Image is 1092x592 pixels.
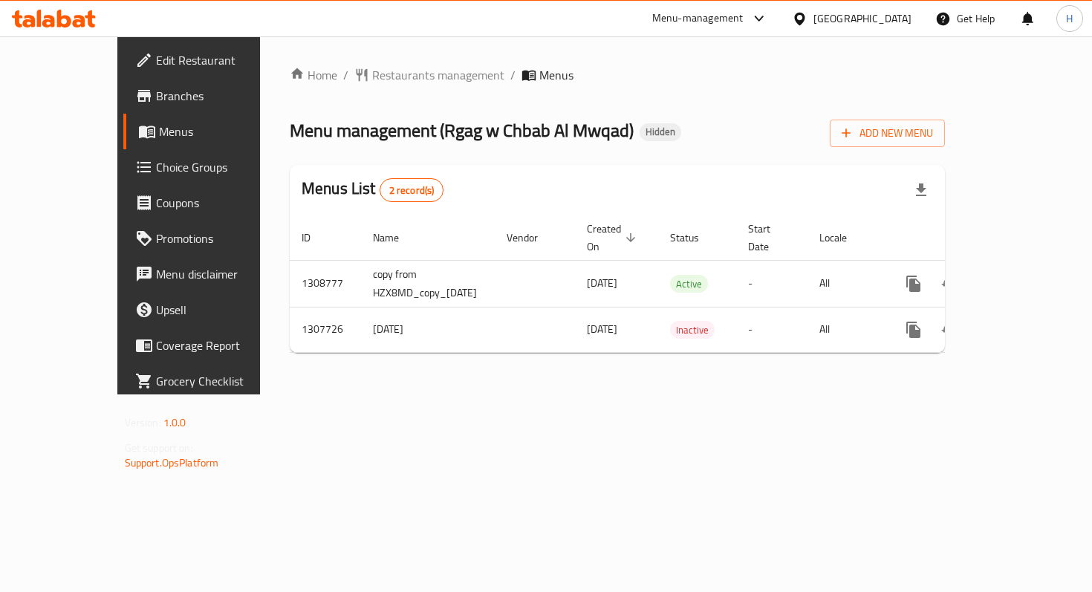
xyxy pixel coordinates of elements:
li: / [343,66,348,84]
div: Total records count [380,178,444,202]
button: more [896,312,932,348]
a: Menu disclaimer [123,256,299,292]
span: Coverage Report [156,336,287,354]
div: [GEOGRAPHIC_DATA] [813,10,911,27]
span: Edit Restaurant [156,51,287,69]
span: Add New Menu [842,124,933,143]
span: 2 record(s) [380,183,443,198]
a: Grocery Checklist [123,363,299,399]
span: Restaurants management [372,66,504,84]
nav: breadcrumb [290,66,945,84]
span: Choice Groups [156,158,287,176]
div: Menu-management [652,10,744,27]
span: H [1066,10,1073,27]
td: All [807,260,884,307]
span: Get support on: [125,438,193,458]
span: [DATE] [587,319,617,339]
a: Promotions [123,221,299,256]
span: Status [670,229,718,247]
button: Change Status [932,312,967,348]
td: All [807,307,884,352]
span: ID [302,229,330,247]
span: Upsell [156,301,287,319]
td: 1308777 [290,260,361,307]
a: Menus [123,114,299,149]
a: Support.OpsPlatform [125,453,219,472]
span: Active [670,276,708,293]
span: Vendor [507,229,557,247]
td: - [736,260,807,307]
td: copy from HZX8MD_copy_[DATE] [361,260,495,307]
button: Add New Menu [830,120,945,147]
span: Menu management ( Rgag w Chbab Al Mwqad ) [290,114,634,147]
td: 1307726 [290,307,361,352]
td: [DATE] [361,307,495,352]
a: Choice Groups [123,149,299,185]
span: [DATE] [587,273,617,293]
table: enhanced table [290,215,1050,353]
span: Promotions [156,230,287,247]
span: Name [373,229,418,247]
div: Hidden [640,123,681,141]
span: Start Date [748,220,790,256]
th: Actions [884,215,1050,261]
button: more [896,266,932,302]
h2: Menus List [302,178,443,202]
a: Home [290,66,337,84]
div: Inactive [670,321,715,339]
span: Branches [156,87,287,105]
a: Coverage Report [123,328,299,363]
button: Change Status [932,266,967,302]
div: Export file [903,172,939,208]
span: Coupons [156,194,287,212]
span: Inactive [670,322,715,339]
li: / [510,66,516,84]
div: Active [670,275,708,293]
span: Created On [587,220,640,256]
a: Branches [123,78,299,114]
span: Menu disclaimer [156,265,287,283]
a: Edit Restaurant [123,42,299,78]
td: - [736,307,807,352]
a: Restaurants management [354,66,504,84]
span: Menus [539,66,573,84]
span: 1.0.0 [163,413,186,432]
span: Version: [125,413,161,432]
span: Hidden [640,126,681,138]
span: Locale [819,229,866,247]
span: Menus [159,123,287,140]
a: Upsell [123,292,299,328]
a: Coupons [123,185,299,221]
span: Grocery Checklist [156,372,287,390]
